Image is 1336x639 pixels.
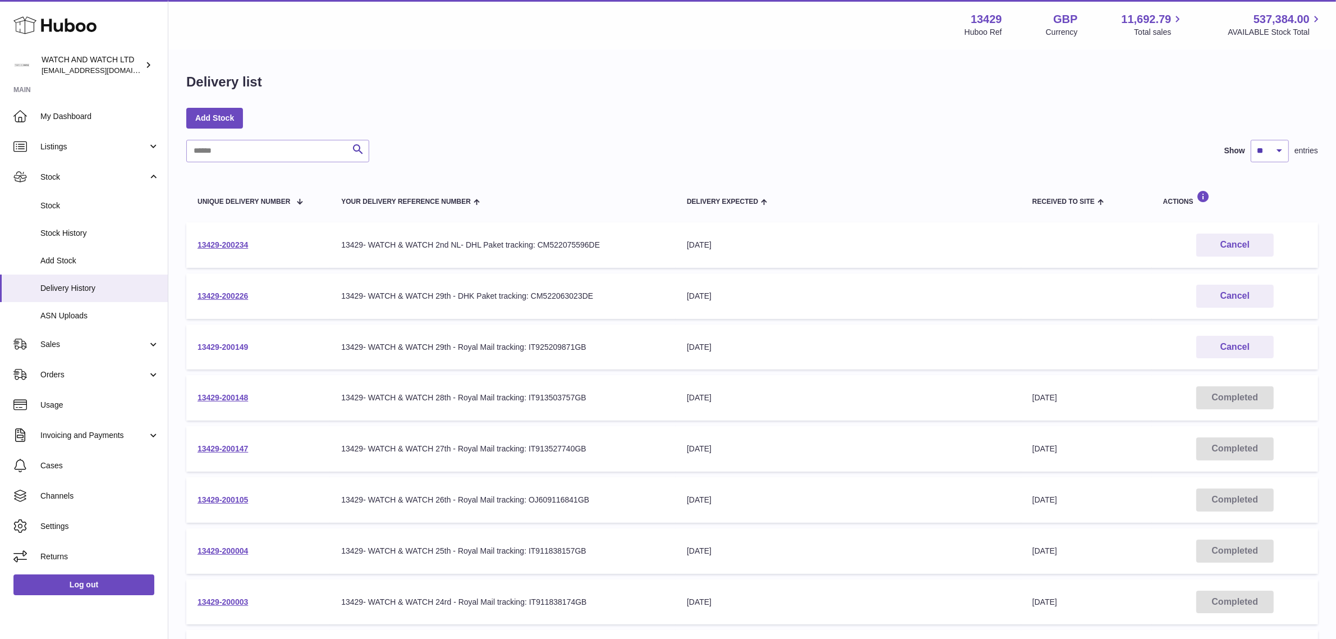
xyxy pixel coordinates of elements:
[186,108,243,128] a: Add Stock
[40,430,148,441] span: Invoicing and Payments
[1163,190,1307,206] div: Actions
[341,392,664,403] div: 13429- WATCH & WATCH 28th - Royal Mail tracking: IT913503757GB
[1134,27,1184,38] span: Total sales
[13,574,154,595] a: Log out
[40,228,159,239] span: Stock History
[341,198,471,206] span: Your Delivery Reference Number
[40,142,148,152] span: Listings
[198,444,248,453] a: 13429-200147
[42,66,165,75] span: [EMAIL_ADDRESS][DOMAIN_NAME]
[687,198,758,206] span: Delivery Expected
[40,491,159,501] span: Channels
[1294,145,1318,156] span: entries
[40,200,159,211] span: Stock
[965,27,1002,38] div: Huboo Ref
[40,255,159,266] span: Add Stock
[198,495,248,504] a: 13429-200105
[198,291,248,300] a: 13429-200226
[341,240,664,250] div: 13429- WATCH & WATCH 2nd NL- DHL Paket tracking: CM522075596DE
[1032,393,1057,402] span: [DATE]
[40,369,148,380] span: Orders
[1196,285,1274,308] button: Cancel
[1032,546,1057,555] span: [DATE]
[40,339,148,350] span: Sales
[971,12,1002,27] strong: 13429
[1121,12,1171,27] span: 11,692.79
[341,546,664,556] div: 13429- WATCH & WATCH 25th - Royal Mail tracking: IT911838157GB
[687,240,1010,250] div: [DATE]
[40,521,159,532] span: Settings
[687,291,1010,302] div: [DATE]
[1046,27,1078,38] div: Currency
[42,54,143,76] div: WATCH AND WATCH LTD
[1032,444,1057,453] span: [DATE]
[687,597,1010,608] div: [DATE]
[1032,198,1095,206] span: Received to Site
[1032,495,1057,504] span: [DATE]
[687,342,1010,353] div: [DATE]
[1196,234,1274,257] button: Cancel
[40,311,159,321] span: ASN Uploads
[198,546,248,555] a: 13429-200004
[341,342,664,353] div: 13429- WATCH & WATCH 29th - Royal Mail tracking: IT925209871GB
[341,597,664,608] div: 13429- WATCH & WATCH 24rd - Royal Mail tracking: IT911838174GB
[1254,12,1310,27] span: 537,384.00
[1228,27,1323,38] span: AVAILABLE Stock Total
[186,73,262,91] h1: Delivery list
[40,172,148,182] span: Stock
[40,551,159,562] span: Returns
[341,495,664,505] div: 13429- WATCH & WATCH 26th - Royal Mail tracking: OJ609116841GB
[40,283,159,294] span: Delivery History
[687,392,1010,403] div: [DATE]
[198,198,290,206] span: Unique Delivery Number
[341,291,664,302] div: 13429- WATCH & WATCH 29th - DHK Paket tracking: CM522063023DE
[40,400,159,410] span: Usage
[687,495,1010,505] div: [DATE]
[1032,597,1057,606] span: [DATE]
[198,597,248,606] a: 13429-200003
[687,444,1010,454] div: [DATE]
[1053,12,1077,27] strong: GBP
[198,240,248,249] a: 13429-200234
[341,444,664,454] div: 13429- WATCH & WATCH 27th - Royal Mail tracking: IT913527740GB
[1196,336,1274,359] button: Cancel
[198,393,248,402] a: 13429-200148
[40,460,159,471] span: Cases
[13,57,30,74] img: internalAdmin-13429@internal.huboo.com
[687,546,1010,556] div: [DATE]
[40,111,159,122] span: My Dashboard
[1121,12,1184,38] a: 11,692.79 Total sales
[1224,145,1245,156] label: Show
[198,343,248,352] a: 13429-200149
[1228,12,1323,38] a: 537,384.00 AVAILABLE Stock Total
